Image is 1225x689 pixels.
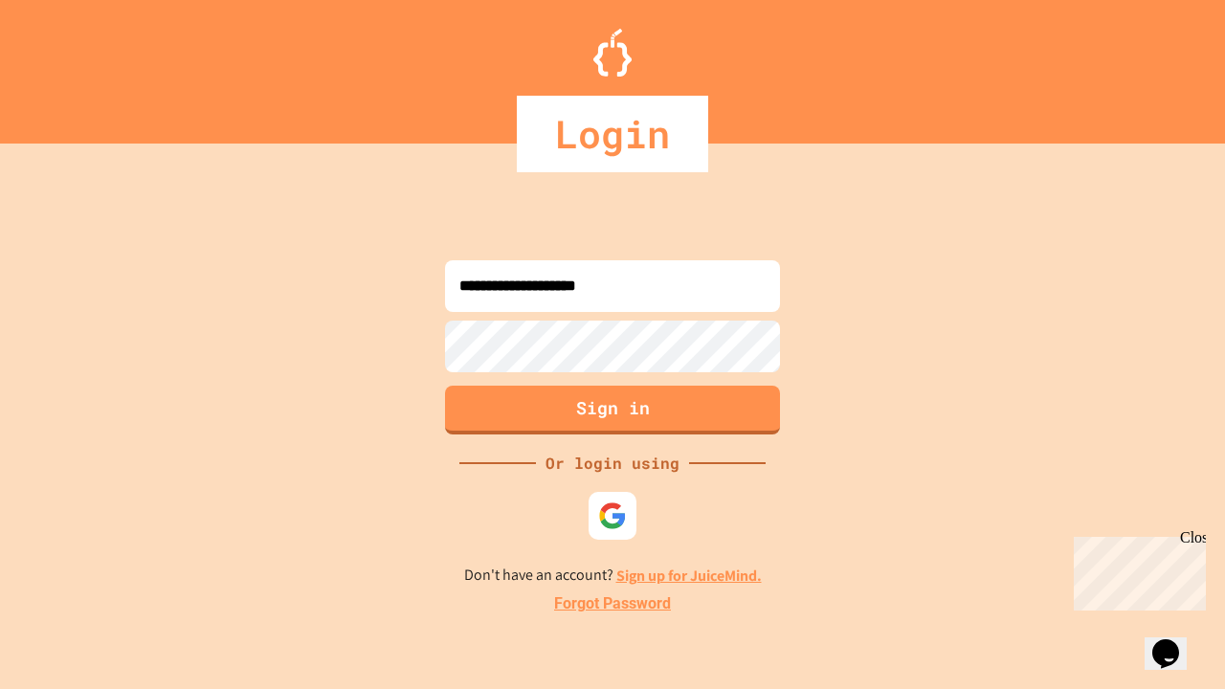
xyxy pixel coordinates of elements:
button: Sign in [445,386,780,434]
img: google-icon.svg [598,501,627,530]
a: Forgot Password [554,592,671,615]
p: Don't have an account? [464,564,762,588]
div: Login [517,96,708,172]
iframe: chat widget [1145,612,1206,670]
div: Chat with us now!Close [8,8,132,122]
a: Sign up for JuiceMind. [616,566,762,586]
iframe: chat widget [1066,529,1206,611]
img: Logo.svg [593,29,632,77]
div: Or login using [536,452,689,475]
